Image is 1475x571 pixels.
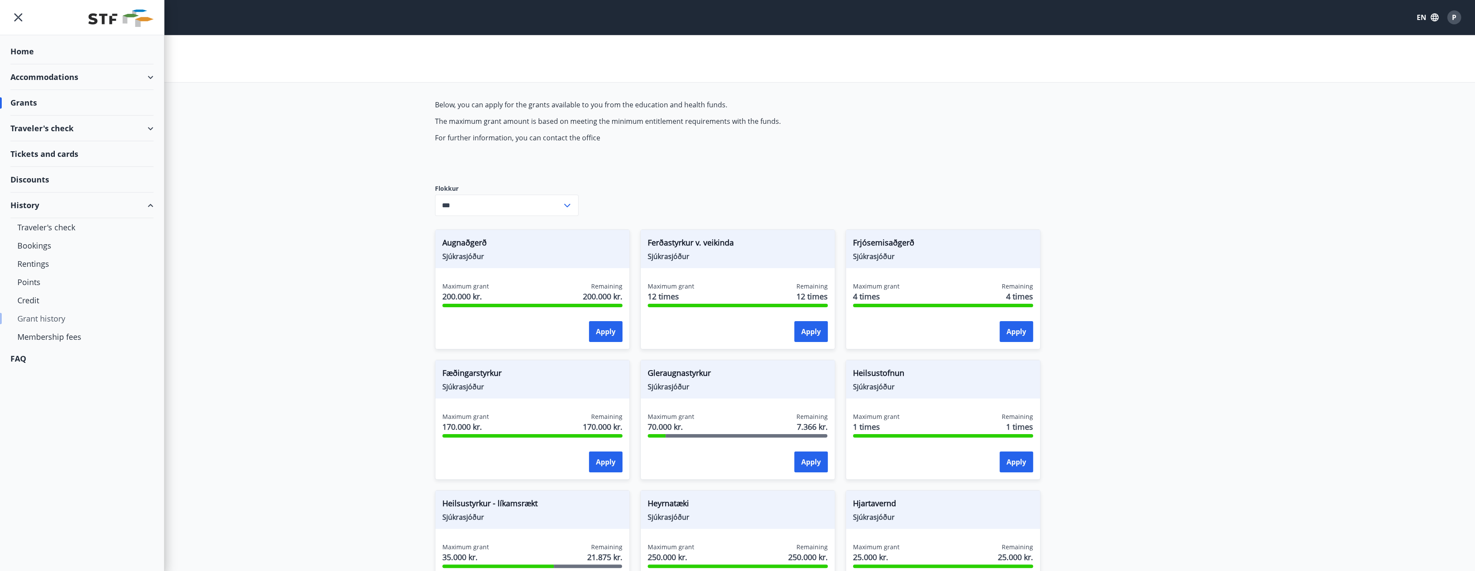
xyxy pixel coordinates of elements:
div: Tickets and cards [10,141,154,167]
span: 21.875 kr. [587,551,622,563]
button: Apply [589,451,622,472]
label: Flokkur [435,184,579,193]
span: 1 times [1006,421,1033,432]
span: Sjúkrasjóður [853,382,1033,392]
img: union_logo [88,10,154,27]
p: For further information, you can contact the office [435,133,846,143]
span: Maximum grant [853,412,900,421]
span: Maximum grant [442,282,489,291]
span: 70.000 kr. [648,421,694,432]
div: Membership fees [17,328,147,346]
p: The maximum grant amount is based on meeting the minimum entitlement requirements with the funds. [435,116,846,126]
button: Apply [1000,451,1033,472]
span: Maximum grant [648,543,694,551]
span: Gleraugnastyrkur [648,367,828,382]
span: Remaining [591,282,622,291]
span: Maximum grant [442,543,489,551]
span: 200.000 kr. [583,291,622,302]
span: Remaining [1002,412,1033,421]
button: Apply [1000,321,1033,342]
span: 250.000 kr. [648,551,694,563]
span: P [1452,13,1456,22]
span: Heilsustyrkur - líkamsrækt [442,498,622,512]
span: Sjúkrasjóður [648,512,828,522]
span: 170.000 kr. [442,421,489,432]
p: Below, you can apply for the grants available to you from the education and health funds. [435,100,846,110]
span: 12 times [796,291,828,302]
div: Rentings [17,255,147,273]
span: Sjúkrasjóður [648,382,828,392]
span: Remaining [591,543,622,551]
div: Grant history [17,309,147,328]
div: History [10,193,154,218]
button: Apply [794,321,828,342]
span: Fæðingarstyrkur [442,367,622,382]
span: 4 times [1006,291,1033,302]
span: Hjartavernd [853,498,1033,512]
div: Traveler's check [17,218,147,236]
span: Ferðastyrkur v. veikinda [648,237,828,252]
span: 25.000 kr. [998,551,1033,563]
span: Maximum grant [853,543,900,551]
span: Augnaðgerð [442,237,622,252]
div: Accommodations [10,64,154,90]
span: Maximum grant [442,412,489,421]
button: P [1444,7,1465,28]
span: Remaining [1002,282,1033,291]
span: Sjúkrasjóður [853,512,1033,522]
span: Sjúkrasjóður [442,252,622,261]
div: Grants [10,90,154,116]
span: 35.000 kr. [442,551,489,563]
div: Home [10,39,154,64]
div: Traveler's check [10,116,154,141]
span: Remaining [796,282,828,291]
span: 250.000 kr. [788,551,828,563]
div: Points [17,273,147,291]
span: Sjúkrasjóður [648,252,828,261]
span: Remaining [1002,543,1033,551]
span: Sjúkrasjóður [853,252,1033,261]
button: Apply [794,451,828,472]
span: 170.000 kr. [583,421,622,432]
div: Discounts [10,167,154,193]
span: Heyrnatæki [648,498,828,512]
span: Sjúkrasjóður [442,382,622,392]
span: Heilsustofnun [853,367,1033,382]
div: Bookings [17,236,147,255]
span: 4 times [853,291,900,302]
span: Remaining [796,543,828,551]
span: Remaining [591,412,622,421]
span: Maximum grant [648,282,694,291]
span: 200.000 kr. [442,291,489,302]
span: Frjósemisaðgerð [853,237,1033,252]
button: Apply [589,321,622,342]
span: Remaining [796,412,828,421]
span: Sjúkrasjóður [442,512,622,522]
span: 25.000 kr. [853,551,900,563]
button: menu [10,10,26,25]
button: EN [1413,10,1442,25]
div: Credit [17,291,147,309]
div: FAQ [10,346,154,371]
span: 7.366 kr. [797,421,828,432]
span: 1 times [853,421,900,432]
span: Maximum grant [648,412,694,421]
span: Maximum grant [853,282,900,291]
span: 12 times [648,291,694,302]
